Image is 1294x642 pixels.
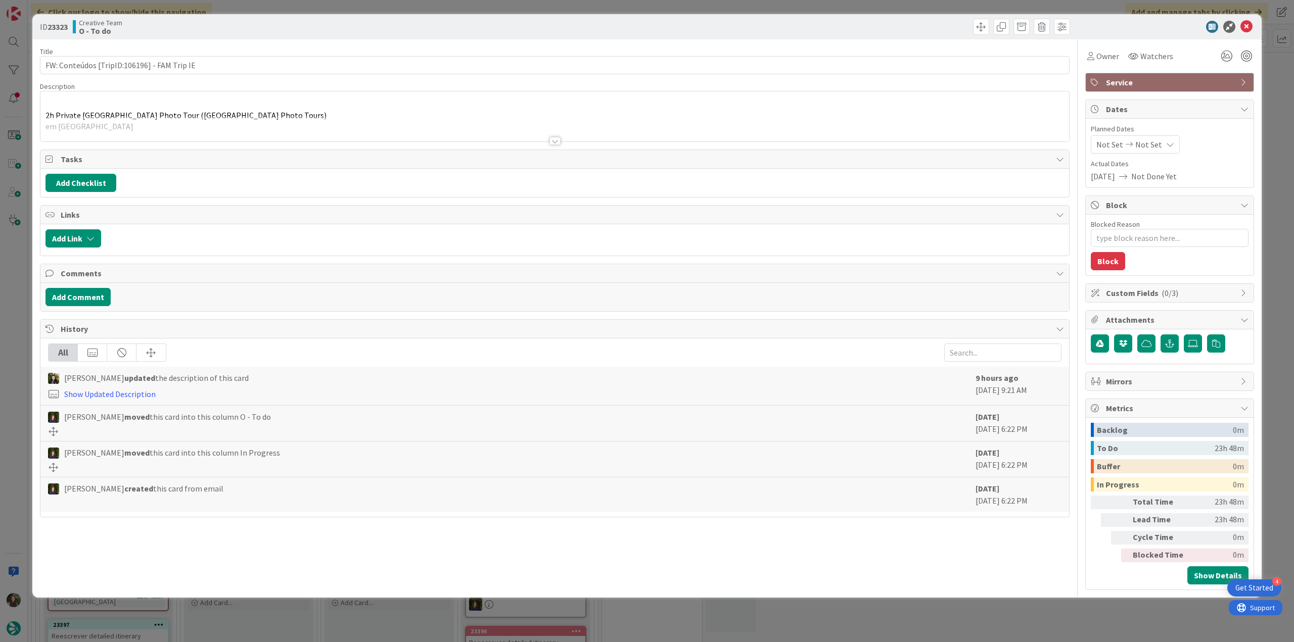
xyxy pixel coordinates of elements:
label: Title [40,47,53,56]
span: Owner [1096,50,1119,62]
button: Show Details [1187,566,1249,584]
span: Mirrors [1106,375,1235,387]
div: [DATE] 9:21 AM [976,372,1061,400]
div: 0m [1192,549,1244,562]
span: Attachments [1106,314,1235,326]
span: ID [40,21,68,33]
div: [DATE] 6:22 PM [976,482,1061,507]
a: Show Updated Description [64,389,156,399]
div: Total Time [1133,496,1188,509]
span: History [61,323,1051,335]
div: 0m [1233,477,1244,491]
span: Tasks [61,153,1051,165]
div: Buffer [1097,459,1233,473]
div: Blocked Time [1133,549,1188,562]
span: Service [1106,76,1235,88]
div: 23h 48m [1215,441,1244,455]
button: Add Link [45,229,101,248]
span: [PERSON_NAME] the description of this card [64,372,249,384]
div: In Progress [1097,477,1233,491]
span: Comments [61,267,1051,279]
b: moved [124,448,150,458]
span: Planned Dates [1091,124,1249,134]
b: moved [124,412,150,422]
span: [PERSON_NAME] this card into this column In Progress [64,447,280,459]
span: Watchers [1140,50,1173,62]
div: Get Started [1235,583,1273,593]
span: 2h Private [GEOGRAPHIC_DATA] Photo Tour ([GEOGRAPHIC_DATA] Photo Tours) [45,110,327,120]
div: 23h 48m [1192,496,1244,509]
span: [PERSON_NAME] this card from email [64,482,223,495]
input: type card name here... [40,56,1070,74]
div: All [49,344,78,361]
div: 0m [1233,459,1244,473]
div: Backlog [1097,423,1233,437]
span: Block [1106,199,1235,211]
b: 9 hours ago [976,373,1019,383]
span: [DATE] [1091,170,1115,182]
input: Search... [944,343,1061,362]
span: Actual Dates [1091,159,1249,169]
b: [DATE] [976,448,999,458]
b: [DATE] [976,412,999,422]
div: 0m [1233,423,1244,437]
span: Metrics [1106,402,1235,414]
button: Block [1091,252,1125,270]
b: 23323 [48,22,68,32]
button: Add Comment [45,288,111,306]
div: 4 [1272,577,1281,586]
img: MC [48,448,59,459]
div: Open Get Started checklist, remaining modules: 4 [1227,579,1281,597]
span: [PERSON_NAME] this card into this column O - To do [64,411,271,423]
div: [DATE] 6:22 PM [976,411,1061,436]
b: [DATE] [976,483,999,493]
img: BC [48,373,59,384]
span: Description [40,82,75,91]
div: Lead Time [1133,513,1188,527]
img: MC [48,412,59,423]
button: Add Checklist [45,174,116,192]
span: Links [61,209,1051,221]
span: Dates [1106,103,1235,115]
span: Not Done Yet [1131,170,1177,182]
label: Blocked Reason [1091,220,1140,229]
div: To Do [1097,441,1215,455]
span: Not Set [1096,138,1123,151]
img: MC [48,483,59,495]
span: Not Set [1135,138,1162,151]
div: Cycle Time [1133,531,1188,545]
span: Custom Fields [1106,287,1235,299]
span: ( 0/3 ) [1162,288,1178,298]
span: Creative Team [79,19,122,27]
div: 0m [1192,531,1244,545]
div: [DATE] 6:22 PM [976,447,1061,472]
b: O - To do [79,27,122,35]
b: updated [124,373,155,383]
span: Support [21,2,46,14]
b: created [124,483,153,493]
div: 23h 48m [1192,513,1244,527]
